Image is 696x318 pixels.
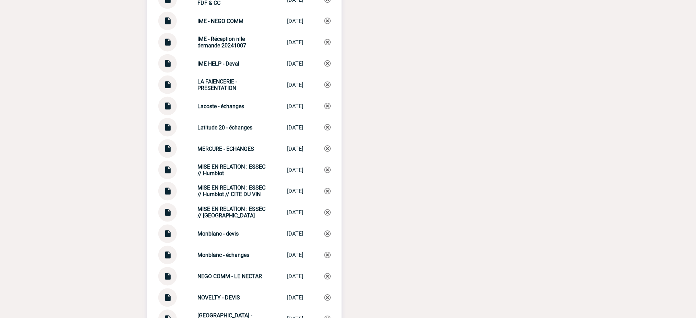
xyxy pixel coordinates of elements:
[198,273,262,280] strong: NEGO COMM - LE NECTAR
[198,103,244,110] strong: Lacoste - échanges
[287,167,304,173] div: [DATE]
[198,252,250,259] strong: Monblanc - échanges
[198,78,237,91] strong: LA FAIENCERIE - PRESENTATION
[324,188,331,194] img: Supprimer
[198,231,239,237] strong: Monblanc - devis
[287,103,304,110] div: [DATE]
[324,124,331,130] img: Supprimer
[198,163,266,177] strong: MISE EN RELATION : ESSEC // Humblot
[287,18,304,24] div: [DATE]
[198,36,247,49] strong: IME - Réception nlle demande 20241007
[287,146,304,152] div: [DATE]
[324,209,331,216] img: Supprimer
[324,295,331,301] img: Supprimer
[287,188,304,195] div: [DATE]
[324,60,331,67] img: Supprimer
[198,60,240,67] strong: IME HELP - Deval
[287,39,304,46] div: [DATE]
[287,209,304,216] div: [DATE]
[324,18,331,24] img: Supprimer
[198,206,266,219] strong: MISE EN RELATION : ESSEC // [GEOGRAPHIC_DATA]
[324,39,331,45] img: Supprimer
[287,231,304,237] div: [DATE]
[324,252,331,258] img: Supprimer
[198,18,244,24] strong: IME - NEGO COMM
[324,146,331,152] img: Supprimer
[287,252,304,259] div: [DATE]
[324,103,331,109] img: Supprimer
[198,185,266,198] strong: MISE EN RELATION : ESSEC // Humblot // CITE DU VIN
[324,273,331,280] img: Supprimer
[287,60,304,67] div: [DATE]
[198,295,240,301] strong: NOVELTY - DEVIS
[287,273,304,280] div: [DATE]
[198,124,253,131] strong: Latitude 20 - échanges
[324,231,331,237] img: Supprimer
[287,124,304,131] div: [DATE]
[198,146,254,152] strong: MERCURE - ECHANGES
[324,82,331,88] img: Supprimer
[287,295,304,301] div: [DATE]
[324,167,331,173] img: Supprimer
[287,82,304,88] div: [DATE]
